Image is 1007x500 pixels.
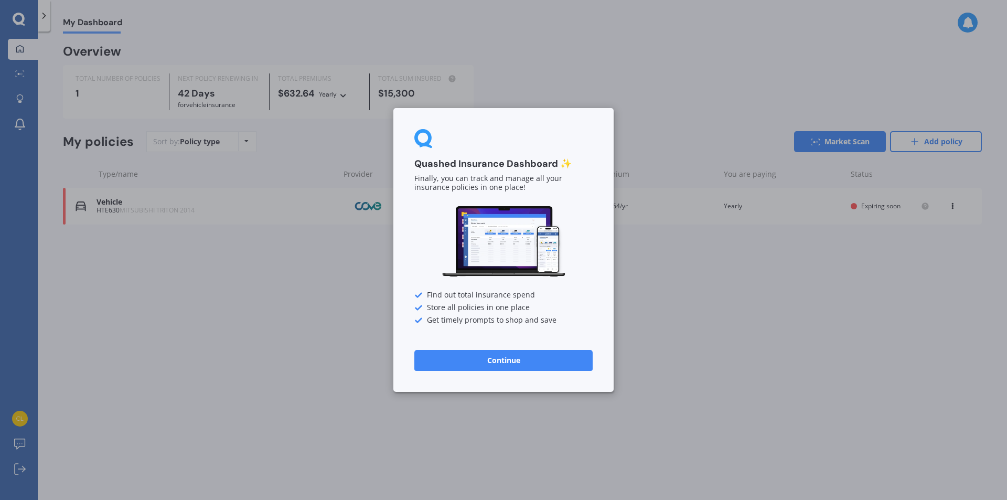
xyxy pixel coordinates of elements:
h3: Quashed Insurance Dashboard ✨ [414,158,593,170]
button: Continue [414,350,593,371]
img: Dashboard [441,205,566,279]
div: Get timely prompts to shop and save [414,316,593,325]
div: Find out total insurance spend [414,291,593,300]
p: Finally, you can track and manage all your insurance policies in one place! [414,175,593,193]
div: Store all policies in one place [414,304,593,312]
